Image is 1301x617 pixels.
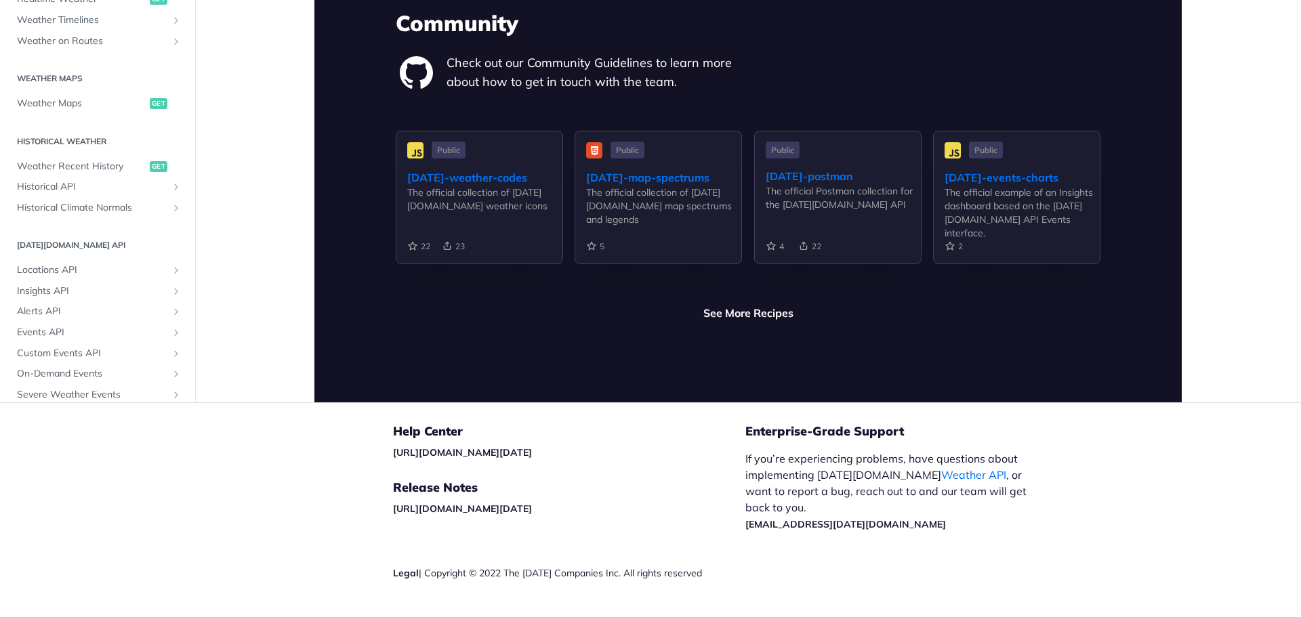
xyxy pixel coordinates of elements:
[393,503,532,515] a: [URL][DOMAIN_NAME][DATE]
[766,184,921,211] div: The official Postman collection for the [DATE][DOMAIN_NAME] API
[171,35,182,46] button: Show subpages for Weather on Routes
[171,286,182,297] button: Show subpages for Insights API
[17,180,167,194] span: Historical API
[393,423,745,440] h5: Help Center
[10,322,185,343] a: Events APIShow subpages for Events API
[969,142,1003,158] span: Public
[10,30,185,51] a: Weather on RoutesShow subpages for Weather on Routes
[10,156,185,176] a: Weather Recent Historyget
[393,480,745,496] h5: Release Notes
[17,388,167,402] span: Severe Weather Events
[703,305,793,321] a: See More Recipes
[393,566,745,580] div: | Copyright © 2022 The [DATE] Companies Inc. All rights reserved
[586,169,741,186] div: [DATE]-map-spectrums
[10,239,185,251] h2: [DATE][DOMAIN_NAME] API
[754,131,922,286] a: Public [DATE]-postman The official Postman collection for the [DATE][DOMAIN_NAME] API
[941,468,1006,482] a: Weather API
[17,201,167,215] span: Historical Climate Normals
[10,281,185,301] a: Insights APIShow subpages for Insights API
[407,186,562,213] div: The official collection of [DATE][DOMAIN_NAME] weather icons
[432,142,466,158] span: Public
[10,301,185,322] a: Alerts APIShow subpages for Alerts API
[171,389,182,400] button: Show subpages for Severe Weather Events
[17,284,167,298] span: Insights API
[17,14,167,27] span: Weather Timelines
[10,10,185,30] a: Weather TimelinesShow subpages for Weather Timelines
[945,169,1100,186] div: [DATE]-events-charts
[10,93,185,114] a: Weather Mapsget
[10,343,185,364] a: Custom Events APIShow subpages for Custom Events API
[10,177,185,197] a: Historical APIShow subpages for Historical API
[933,131,1100,286] a: Public [DATE]-events-charts The official example of an Insights dashboard based on the [DATE][DOM...
[745,423,1062,440] h5: Enterprise-Grade Support
[17,34,167,47] span: Weather on Routes
[396,8,1100,38] h3: Community
[171,368,182,379] button: Show subpages for On-Demand Events
[393,446,532,459] a: [URL][DOMAIN_NAME][DATE]
[150,98,167,109] span: get
[17,263,167,277] span: Locations API
[10,72,185,85] h2: Weather Maps
[575,131,742,286] a: Public [DATE]-map-spectrums The official collection of [DATE][DOMAIN_NAME] map spectrums and legends
[611,142,644,158] span: Public
[745,450,1041,532] p: If you’re experiencing problems, have questions about implementing [DATE][DOMAIN_NAME] , or want ...
[171,265,182,276] button: Show subpages for Locations API
[171,15,182,26] button: Show subpages for Weather Timelines
[171,327,182,338] button: Show subpages for Events API
[766,168,921,184] div: [DATE]-postman
[17,347,167,360] span: Custom Events API
[10,364,185,384] a: On-Demand EventsShow subpages for On-Demand Events
[396,131,563,286] a: Public [DATE]-weather-codes The official collection of [DATE][DOMAIN_NAME] weather icons
[393,567,419,579] a: Legal
[17,159,146,173] span: Weather Recent History
[407,169,562,186] div: [DATE]-weather-codes
[171,182,182,192] button: Show subpages for Historical API
[10,198,185,218] a: Historical Climate NormalsShow subpages for Historical Climate Normals
[945,186,1100,240] div: The official example of an Insights dashboard based on the [DATE][DOMAIN_NAME] API Events interface.
[17,326,167,339] span: Events API
[10,135,185,147] h2: Historical Weather
[17,367,167,381] span: On-Demand Events
[10,260,185,280] a: Locations APIShow subpages for Locations API
[586,186,741,226] div: The official collection of [DATE][DOMAIN_NAME] map spectrums and legends
[150,161,167,171] span: get
[10,385,185,405] a: Severe Weather EventsShow subpages for Severe Weather Events
[171,348,182,359] button: Show subpages for Custom Events API
[745,518,946,530] a: [EMAIL_ADDRESS][DATE][DOMAIN_NAME]
[171,203,182,213] button: Show subpages for Historical Climate Normals
[17,305,167,318] span: Alerts API
[171,306,182,317] button: Show subpages for Alerts API
[447,54,748,91] p: Check out our Community Guidelines to learn more about how to get in touch with the team.
[766,142,800,158] span: Public
[17,97,146,110] span: Weather Maps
